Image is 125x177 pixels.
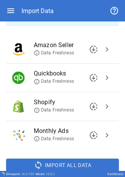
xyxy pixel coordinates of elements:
div: Import Data [21,7,54,15]
span: sync [34,161,43,170]
span: Shopify [34,98,100,107]
img: Monthly Ads [12,129,26,141]
div: Model [36,172,55,176]
span: Quickbooks [34,69,100,78]
span: Amazon Seller [34,41,100,50]
span: Data Freshness [34,50,74,56]
img: Quickbooks [12,72,25,84]
span: v 6.0.105 [21,172,34,176]
span: Data Freshness [34,107,74,113]
span: Import All Data [45,161,91,170]
span: downloading [89,73,98,82]
button: Import All Data [6,159,119,172]
span: Monthly Ads [34,126,100,136]
img: Amazon Seller [12,43,25,56]
span: downloading [89,102,98,111]
span: chevron_right [102,102,112,111]
span: Data Freshness [34,136,74,142]
span: chevron_right [102,45,112,54]
img: Shopify [12,100,25,113]
span: v 5.0.2 [46,172,55,176]
span: downloading [89,131,98,140]
span: Data Freshness [34,78,74,85]
span: chevron_right [102,73,112,82]
div: Earthbreeze [107,172,123,176]
div: Drivepoint [6,172,34,176]
img: Drivepoint [2,172,5,175]
span: chevron_right [102,131,112,140]
span: downloading [89,45,98,54]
